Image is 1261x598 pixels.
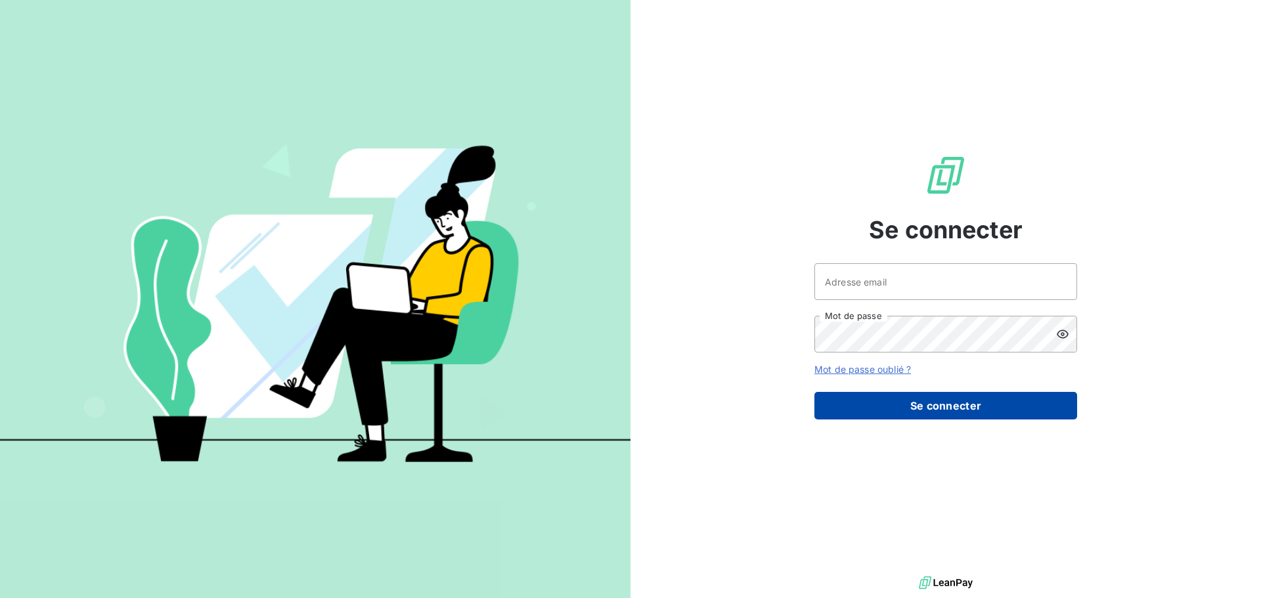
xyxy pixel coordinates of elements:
[919,573,973,593] img: logo
[814,263,1077,300] input: placeholder
[814,392,1077,419] button: Se connecter
[814,364,911,375] a: Mot de passe oublié ?
[869,212,1023,247] span: Se connecter
[925,154,967,196] img: Logo LeanPay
